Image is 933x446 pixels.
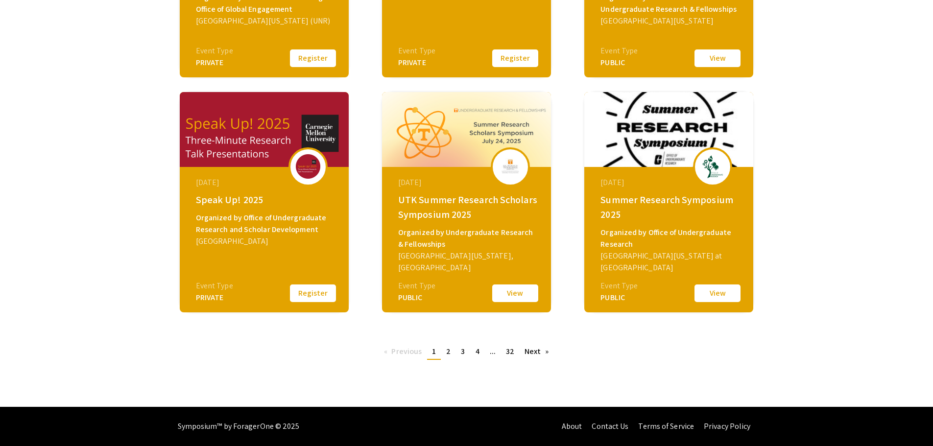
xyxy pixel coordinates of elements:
div: Event Type [196,45,233,57]
div: PRIVATE [196,292,233,304]
button: Register [288,283,337,304]
div: [DATE] [398,177,537,188]
div: Summer Research Symposium 2025 [600,192,740,222]
div: Event Type [398,45,435,57]
div: PRIVATE [196,57,233,69]
img: summer-2025_eventCoverPhoto_f0f248__thumb.jpg [584,92,753,167]
div: PUBLIC [600,57,638,69]
a: Contact Us [592,421,628,431]
span: ... [490,346,496,356]
span: 1 [432,346,436,356]
div: Event Type [398,280,435,292]
button: Register [491,48,540,69]
iframe: Chat [7,402,42,439]
img: utk-summer-research-scholars-symposium-2025_eventLogo_3cfac2_.jpg [496,154,525,179]
div: [GEOGRAPHIC_DATA][US_STATE] at [GEOGRAPHIC_DATA] [600,250,740,274]
div: [DATE] [196,177,335,188]
div: [GEOGRAPHIC_DATA] [196,235,335,247]
a: About [562,421,582,431]
div: [GEOGRAPHIC_DATA][US_STATE] [600,15,740,27]
span: 4 [476,346,479,356]
div: Organized by Undergraduate Research & Fellowships [398,227,537,250]
img: utk-summer-research-scholars-symposium-2025_eventCoverPhoto_3f4721__thumb.png [382,92,551,167]
div: [GEOGRAPHIC_DATA][US_STATE] (UNR) [196,15,335,27]
div: Organized by Office of Undergraduate Research [600,227,740,250]
span: Previous [391,346,422,356]
a: Privacy Policy [704,421,750,431]
button: View [693,48,742,69]
div: UTK Summer Research Scholars Symposium 2025 [398,192,537,222]
div: Organized by Office of Undergraduate Research and Scholar Development [196,212,335,235]
div: Event Type [600,45,638,57]
button: Register [288,48,337,69]
a: Terms of Service [638,421,694,431]
span: 2 [446,346,451,356]
a: Next page [520,344,553,359]
div: Symposium™ by ForagerOne © 2025 [178,407,300,446]
span: 32 [506,346,514,356]
img: speak-up-2025_eventLogo_8a7d19_.png [293,154,323,179]
div: Event Type [600,280,638,292]
ul: Pagination [379,344,553,360]
div: [GEOGRAPHIC_DATA][US_STATE], [GEOGRAPHIC_DATA] [398,250,537,274]
span: 3 [461,346,465,356]
div: [DATE] [600,177,740,188]
div: PRIVATE [398,57,435,69]
button: View [693,283,742,304]
img: speak-up-2025_eventCoverPhoto_f5af8f__thumb.png [180,92,349,167]
div: Speak Up! 2025 [196,192,335,207]
div: PUBLIC [398,292,435,304]
img: summer-2025_eventLogo_ff51ae_.png [698,154,727,179]
button: View [491,283,540,304]
div: PUBLIC [600,292,638,304]
div: Event Type [196,280,233,292]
